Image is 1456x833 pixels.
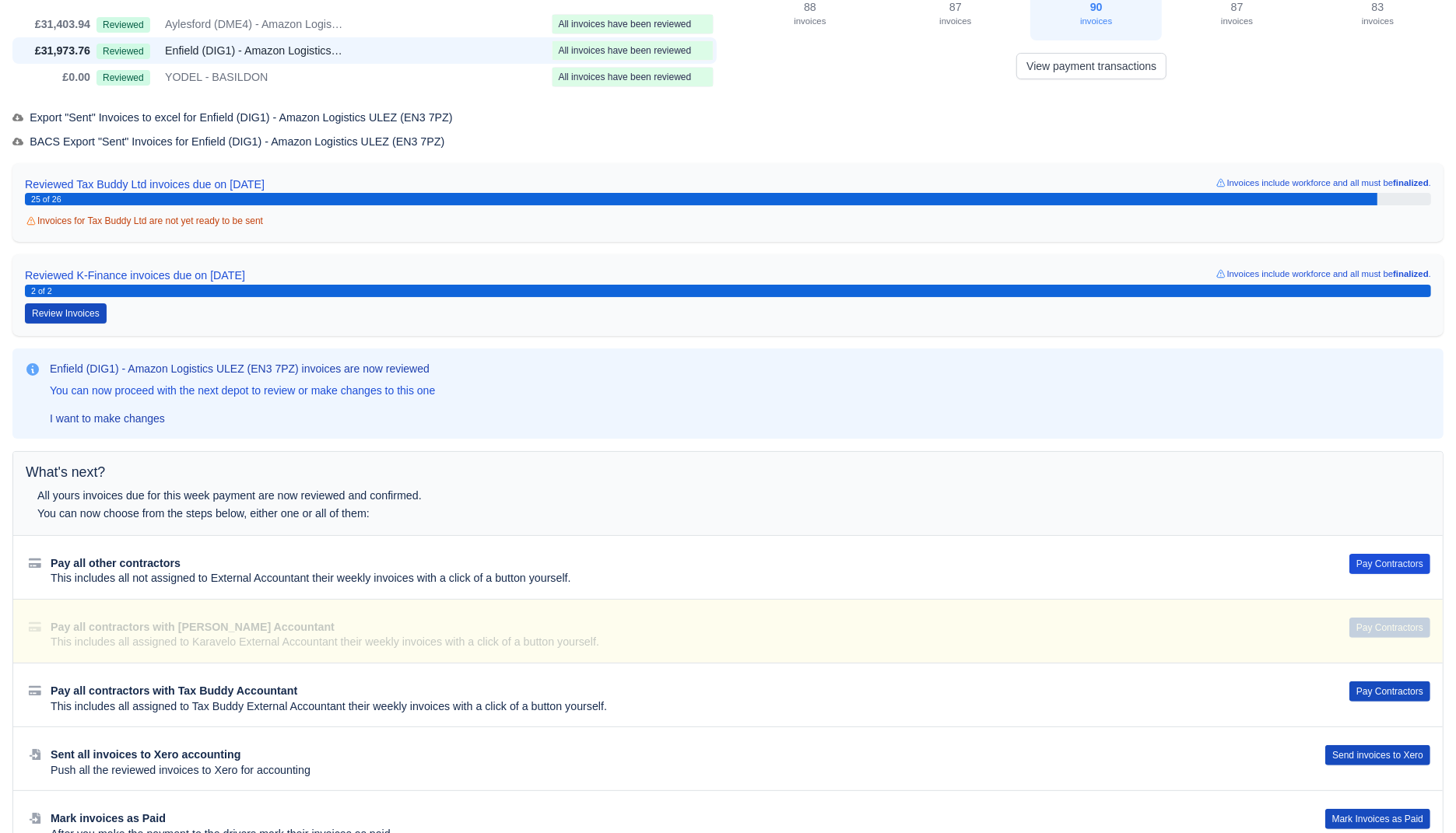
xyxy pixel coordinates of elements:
[96,44,150,59] span: Reviewed
[25,193,1431,205] a: 25 of 26
[1349,554,1430,574] button: Pay Contractors
[37,505,1068,523] div: You can now choose from the steps below, either one or all of them:
[51,811,1288,827] div: Mark invoices as Paid
[12,135,444,148] span: BACS Export "Sent" Invoices for Enfield (DIG1) - Amazon Logistics ULEZ (EN3 7PZ)
[165,42,344,60] span: Enfield (DIG1) - Amazon Logistics ULEZ (EN3 7PZ)
[794,16,826,26] small: invoices
[51,556,1312,572] div: Pay all other contractors
[51,763,1288,779] div: Push all the reviewed invoices to Xero for accounting
[1393,269,1429,278] strong: finalized
[50,361,435,376] h3: Enfield (DIG1) - Amazon Logistics ULEZ (EN3 7PZ) invoices are now reviewed
[1016,53,1167,79] a: View payment transactions
[12,111,453,124] span: Export "Sent" Invoices to excel for Enfield (DIG1) - Amazon Logistics ULEZ (EN3 7PZ)
[25,176,265,194] span: Reviewed Tax Buddy Ltd invoices due on [DATE]
[31,285,1425,298] div: 2 of 2
[44,406,171,431] a: I want to make changes
[559,72,692,82] span: All invoices have been reviewed
[559,45,692,56] span: All invoices have been reviewed
[50,383,435,398] p: You can now proceed with the next depot to review or make changes to this one
[26,464,1430,481] h5: What's next?
[16,42,90,60] div: £31,973.76
[1215,267,1431,285] small: Invoices include workforce and all must be .
[96,70,150,86] span: Reviewed
[37,487,1068,505] div: All yours invoices due for this week payment are now reviewed and confirmed.
[25,285,1431,297] a: 2 of 2
[1393,178,1429,187] strong: finalized
[16,68,90,86] div: £0.00
[51,684,1312,699] div: Pay all contractors with Tax Buddy Accountant
[31,193,1425,206] div: 25 of 26
[51,571,1312,586] div: This includes all not assigned to External Accountant their weekly invoices with a click of a but...
[559,19,692,30] span: All invoices have been reviewed
[16,16,90,33] div: £31,403.94
[25,303,107,324] button: Review Invoices
[1215,176,1431,194] small: Invoices include workforce and all must be .
[1378,758,1456,833] iframe: Chat Widget
[939,16,971,26] small: invoices
[25,267,245,285] span: Reviewed K-Finance invoices due on [DATE]
[51,699,1312,715] div: This includes all assigned to Tax Buddy External Accountant their weekly invoices with a click of...
[165,68,268,86] span: YODEL - BASILDON
[1325,745,1430,765] button: Send invoices to Xero
[96,17,150,33] span: Reviewed
[1221,16,1253,26] small: invoices
[1362,16,1394,26] small: invoices
[51,747,1288,763] div: Sent all invoices to Xero accounting
[25,215,263,226] span: Invoices for Tax Buddy Ltd are not yet ready to be sent
[165,16,344,33] span: Aylesford (DME4) - Amazon Logistics (ME20 7PA)
[1080,16,1112,26] small: invoices
[1349,681,1430,702] button: Pay Contractors
[1325,809,1430,829] button: Mark Invoices as Paid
